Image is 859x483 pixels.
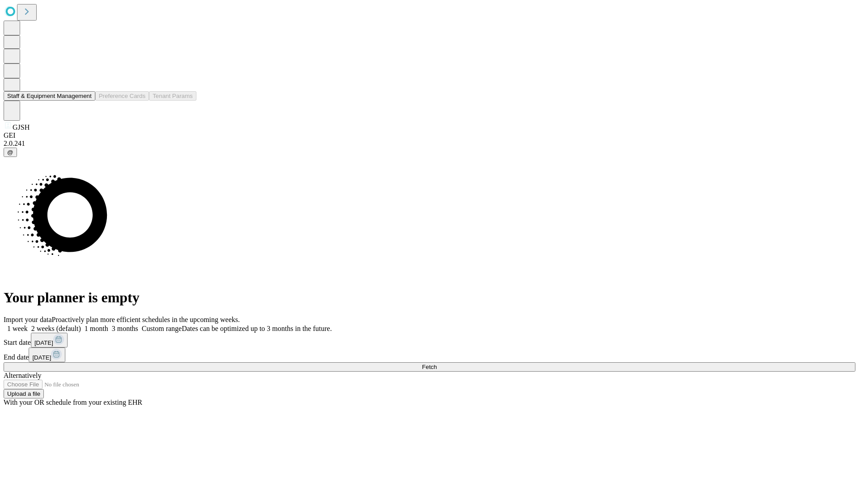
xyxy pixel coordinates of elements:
span: 1 week [7,325,28,332]
span: 2 weeks (default) [31,325,81,332]
span: Alternatively [4,372,41,379]
button: Fetch [4,362,855,372]
button: [DATE] [31,333,68,347]
span: Dates can be optimized up to 3 months in the future. [182,325,332,332]
span: 1 month [85,325,108,332]
button: [DATE] [29,347,65,362]
button: Staff & Equipment Management [4,91,95,101]
span: [DATE] [34,339,53,346]
button: Tenant Params [149,91,196,101]
div: GEI [4,131,855,140]
span: Fetch [422,364,437,370]
h1: Your planner is empty [4,289,855,306]
div: 2.0.241 [4,140,855,148]
div: End date [4,347,855,362]
div: Start date [4,333,855,347]
button: @ [4,148,17,157]
span: Custom range [142,325,182,332]
span: [DATE] [32,354,51,361]
span: Proactively plan more efficient schedules in the upcoming weeks. [52,316,240,323]
span: @ [7,149,13,156]
button: Upload a file [4,389,44,398]
span: With your OR schedule from your existing EHR [4,398,142,406]
span: GJSH [13,123,30,131]
span: Import your data [4,316,52,323]
button: Preference Cards [95,91,149,101]
span: 3 months [112,325,138,332]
